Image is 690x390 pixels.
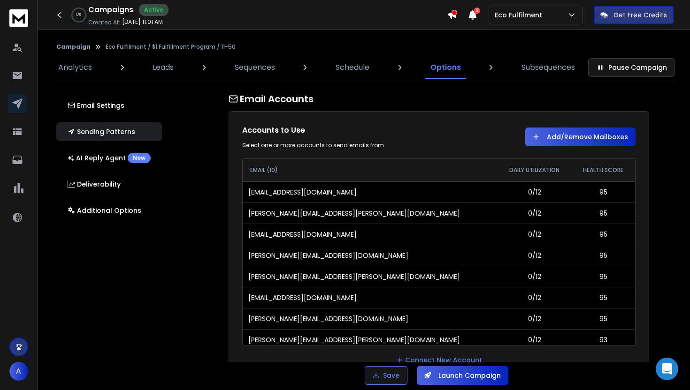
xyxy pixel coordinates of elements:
a: Leads [147,56,179,79]
button: AI Reply AgentNew [56,149,162,167]
h1: Campaigns [88,4,133,15]
td: 95 [572,224,635,245]
td: 0/12 [497,224,572,245]
p: Eco Fulfilment / $1 Fulfillment Program / 11-50 [106,43,236,51]
button: Campaign [56,43,91,51]
th: DAILY UTILIZATION [497,159,572,181]
p: Options [430,62,461,73]
a: Analytics [53,56,98,79]
td: 0/12 [497,245,572,266]
p: [PERSON_NAME][EMAIL_ADDRESS][DOMAIN_NAME] [248,314,408,323]
button: Deliverability [56,175,162,194]
p: [DATE] 11:01 AM [122,18,163,26]
th: EMAIL (10) [243,159,497,181]
p: Get Free Credits [613,10,667,20]
p: Deliverability [68,180,121,189]
p: Schedule [336,62,369,73]
div: Select one or more accounts to send emails from [242,142,429,149]
td: 0/12 [497,308,572,329]
p: [EMAIL_ADDRESS][DOMAIN_NAME] [248,293,357,302]
p: Sending Patterns [68,127,135,136]
td: 95 [572,308,635,329]
p: Additional Options [68,206,141,215]
button: Email Settings [56,96,162,115]
p: [PERSON_NAME][EMAIL_ADDRESS][PERSON_NAME][DOMAIN_NAME] [248,209,460,218]
p: [EMAIL_ADDRESS][DOMAIN_NAME] [248,187,357,197]
button: Sending Patterns [56,122,162,141]
button: A [9,362,28,381]
button: Get Free Credits [594,6,674,24]
div: Active [139,4,169,16]
div: Open Intercom Messenger [656,358,678,380]
p: [PERSON_NAME][EMAIL_ADDRESS][DOMAIN_NAME] [248,251,408,260]
td: 0/12 [497,266,572,287]
a: Subsequences [516,56,581,79]
td: 95 [572,287,635,308]
p: Leads [153,62,174,73]
td: 93 [572,329,635,350]
button: Pause Campaign [588,58,675,77]
td: 0/12 [497,181,572,202]
p: Eco Fulfilment [495,10,546,20]
button: Launch Campaign [417,366,508,385]
h1: Accounts to Use [242,125,429,136]
td: 0/12 [497,287,572,308]
p: Analytics [58,62,92,73]
img: logo [9,9,28,27]
p: Sequences [235,62,275,73]
td: 95 [572,181,635,202]
p: [EMAIL_ADDRESS][DOMAIN_NAME] [248,230,357,239]
a: Options [425,56,467,79]
p: Subsequences [521,62,575,73]
h1: Email Accounts [229,92,649,105]
td: 95 [572,202,635,224]
span: 2 [474,7,480,14]
p: [PERSON_NAME][EMAIL_ADDRESS][PERSON_NAME][DOMAIN_NAME] [248,272,460,281]
p: Email Settings [68,101,124,110]
p: [PERSON_NAME][EMAIL_ADDRESS][PERSON_NAME][DOMAIN_NAME] [248,335,460,345]
td: 0/12 [497,202,572,224]
p: AI Reply Agent [68,153,151,163]
button: Additional Options [56,201,162,220]
td: 95 [572,245,635,266]
a: Schedule [330,56,375,79]
a: Sequences [229,56,281,79]
div: New [128,153,151,163]
td: 95 [572,266,635,287]
td: 0/12 [497,329,572,350]
a: Connect New Account [396,355,482,365]
button: Add/Remove Mailboxes [525,127,636,146]
button: Save [365,366,407,385]
th: HEALTH SCORE [572,159,635,181]
p: Created At: [88,19,120,26]
p: 0 % [77,12,81,18]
